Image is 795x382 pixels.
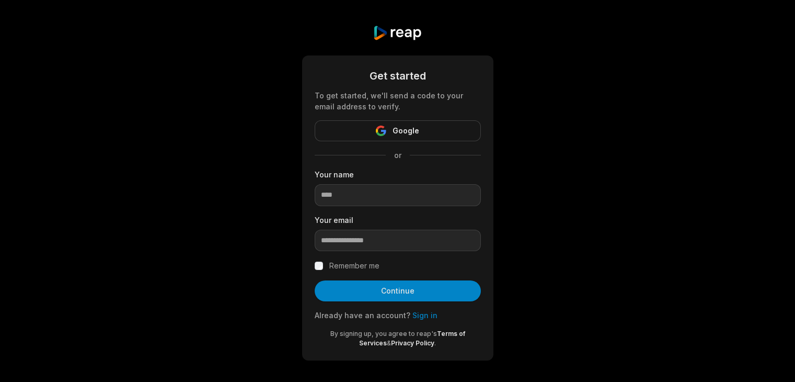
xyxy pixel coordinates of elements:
[386,150,410,161] span: or
[330,330,437,338] span: By signing up, you agree to reap's
[315,68,481,84] div: Get started
[315,120,481,141] button: Google
[315,169,481,180] label: Your name
[387,339,391,347] span: &
[391,339,434,347] a: Privacy Policy
[412,311,437,320] a: Sign in
[434,339,436,347] span: .
[373,25,422,41] img: reap
[315,280,481,301] button: Continue
[315,90,481,112] div: To get started, we'll send a code to your email address to verify.
[315,215,481,226] label: Your email
[329,260,379,272] label: Remember me
[393,125,419,137] span: Google
[359,330,465,347] a: Terms of Services
[315,311,410,320] span: Already have an account?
